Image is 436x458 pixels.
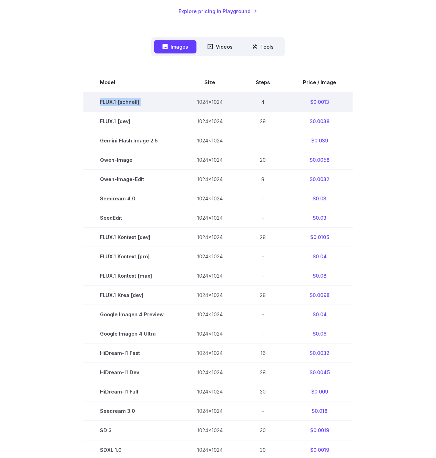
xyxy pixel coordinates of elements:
[83,421,180,440] td: SD 3
[239,382,286,401] td: 30
[83,382,180,401] td: HiDream-I1 Full
[180,189,239,208] td: 1024x1024
[286,189,353,208] td: $0.03
[83,266,180,286] td: FLUX.1 Kontext [max]
[239,363,286,382] td: 28
[239,228,286,247] td: 28
[180,363,239,382] td: 1024x1024
[239,305,286,324] td: -
[239,150,286,169] td: 20
[239,111,286,131] td: 28
[239,324,286,343] td: -
[286,305,353,324] td: $0.04
[180,208,239,227] td: 1024x1024
[286,286,353,305] td: $0.0098
[180,343,239,363] td: 1024x1024
[286,73,353,92] th: Price / Image
[180,131,239,150] td: 1024x1024
[286,266,353,286] td: $0.08
[83,208,180,227] td: SeedEdit
[239,169,286,189] td: 8
[83,92,180,112] td: FLUX.1 [schnell]
[286,421,353,440] td: $0.0019
[180,324,239,343] td: 1024x1024
[239,247,286,266] td: -
[180,247,239,266] td: 1024x1024
[239,286,286,305] td: 28
[179,7,257,15] a: Explore pricing in Playground
[180,286,239,305] td: 1024x1024
[180,421,239,440] td: 1024x1024
[100,137,164,145] span: Gemini Flash Image 2.5
[286,324,353,343] td: $0.06
[286,343,353,363] td: $0.0032
[83,247,180,266] td: FLUX.1 Kontext [pro]
[286,401,353,421] td: $0.018
[286,150,353,169] td: $0.0058
[286,131,353,150] td: $0.039
[286,228,353,247] td: $0.0105
[180,401,239,421] td: 1024x1024
[286,247,353,266] td: $0.04
[83,343,180,363] td: HiDream-I1 Fast
[83,111,180,131] td: FLUX.1 [dev]
[286,111,353,131] td: $0.0038
[83,324,180,343] td: Google Imagen 4 Ultra
[239,401,286,421] td: -
[180,169,239,189] td: 1024x1024
[180,92,239,112] td: 1024x1024
[83,363,180,382] td: HiDream-I1 Dev
[180,266,239,286] td: 1024x1024
[83,305,180,324] td: Google Imagen 4 Preview
[83,286,180,305] td: FLUX.1 Krea [dev]
[286,92,353,112] td: $0.0013
[154,40,196,53] button: Images
[286,382,353,401] td: $0.009
[83,228,180,247] td: FLUX.1 Kontext [dev]
[180,73,239,92] th: Size
[83,73,180,92] th: Model
[180,150,239,169] td: 1024x1024
[239,208,286,227] td: -
[244,40,282,53] button: Tools
[239,421,286,440] td: 30
[199,40,241,53] button: Videos
[239,266,286,286] td: -
[180,382,239,401] td: 1024x1024
[286,169,353,189] td: $0.0032
[239,343,286,363] td: 16
[286,363,353,382] td: $0.0045
[83,169,180,189] td: Qwen-Image-Edit
[239,189,286,208] td: -
[239,73,286,92] th: Steps
[83,401,180,421] td: Seedream 3.0
[83,150,180,169] td: Qwen-Image
[180,305,239,324] td: 1024x1024
[239,92,286,112] td: 4
[180,111,239,131] td: 1024x1024
[180,228,239,247] td: 1024x1024
[239,131,286,150] td: -
[83,189,180,208] td: Seedream 4.0
[286,208,353,227] td: $0.03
